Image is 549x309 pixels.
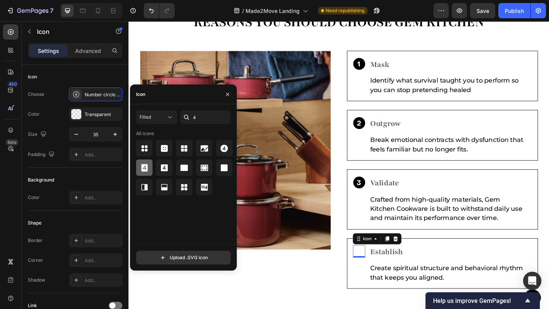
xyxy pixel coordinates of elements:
[326,7,364,14] span: Need republishing
[28,129,48,140] div: Size
[262,244,433,259] h3: Rich Text Editor. Editing area: main
[433,296,532,305] button: Show survey - Help us improve GemPages!
[263,124,432,144] p: Break emotional contracts with dysfunction that feels familiar but no longer fits.
[262,123,433,145] div: Rich Text Editor. Editing area: main
[85,111,120,118] div: Transparent
[263,105,432,118] p: ⁠⁠⁠⁠⁠⁠⁠
[263,59,432,80] p: Identify what survival taught you to perform so you can stop pretending healed
[262,104,433,119] h3: Rich Text Editor. Editing area: main
[262,263,433,284] div: Rich Text Editor. Editing area: main
[136,130,154,137] div: All icons
[263,40,432,54] p: Mask
[50,6,53,15] p: 7
[28,73,37,80] div: Icon
[433,297,523,304] span: Help us improve GemPages!
[470,3,495,18] button: Save
[28,150,56,160] div: Padding
[263,263,432,284] p: Create spiritual structure and behavioral rhythm that keeps you aligned.
[85,194,120,201] div: Add...
[263,106,296,117] strong: Outgrow
[498,3,530,18] button: Publish
[159,254,208,261] div: Upload .SVG icon
[263,170,294,182] strong: Validate
[7,81,18,87] div: 450
[180,110,231,124] input: Search icon
[28,237,43,244] div: Border
[505,7,524,15] div: Publish
[28,277,45,284] div: Shadow
[263,245,299,256] strong: Establish
[262,40,433,55] h3: Rich Text Editor. Editing area: main
[263,189,432,219] p: Crafted from high-quality materials, Gem Kitchen Cookware is built to withstand daily use and mai...
[13,32,220,248] img: gempages_432750572815254551-04094c14-dc09-47cc-89f0-6fe06fee4784.png
[28,194,40,201] div: Color
[246,7,300,15] span: Made2Move Landing
[85,91,120,98] div: Number circle four light
[75,47,101,55] p: Advanced
[37,27,102,36] p: Icon
[28,91,44,98] div: Choose
[477,8,489,14] span: Save
[263,244,432,258] p: ⁠⁠⁠⁠⁠⁠⁠
[136,91,145,98] div: Icon
[28,177,54,183] div: Background
[28,302,37,309] div: Link
[28,257,43,264] div: Corner
[85,277,120,284] div: Add...
[144,3,175,18] div: Undo/Redo
[128,21,549,309] iframe: Design area
[523,272,541,290] div: Open Intercom Messenger
[3,3,57,18] button: 7
[28,220,42,226] div: Shape
[85,257,120,264] div: Add...
[140,114,151,120] span: Filled
[85,151,120,158] div: Add...
[38,47,59,55] p: Settings
[85,237,120,244] div: Add...
[6,139,18,145] div: Beta
[263,169,432,183] p: ⁠⁠⁠⁠⁠⁠⁠
[136,110,177,124] button: Filled
[242,7,244,15] span: /
[262,169,433,184] h3: Rich Text Editor. Editing area: main
[136,251,231,264] button: Upload .SVG icon
[262,59,433,80] div: Rich Text Editor. Editing area: main
[28,111,40,118] div: Color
